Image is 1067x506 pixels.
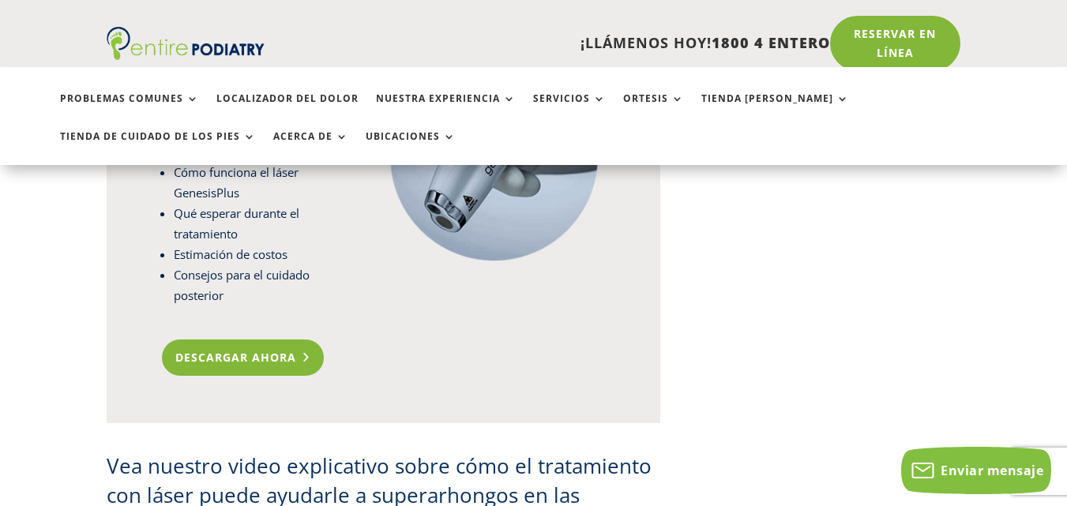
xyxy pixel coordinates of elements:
a: Servicios [533,93,606,127]
font: ¡LLÁMENOS HOY! [580,33,712,52]
font: Tienda de cuidado de los pies [60,129,240,143]
a: Tienda de cuidado de los pies [60,131,256,165]
font: Consejos para el cuidado posterior [174,267,310,303]
img: logotipo (1) [107,27,265,60]
font: Enviar mensaje [941,462,1043,479]
a: Acerca de [273,131,348,165]
font: Nuestra experiencia [376,92,500,105]
a: Reservar en línea [830,16,960,71]
a: Descargar ahora [162,339,324,376]
font: Estimación de costos [174,246,287,262]
font: Reservar en línea [854,26,936,60]
font: Problemas comunes [60,92,183,105]
font: Ubicaciones [366,129,440,143]
a: Podología completa [107,47,265,63]
font: Acerca de [273,129,332,143]
a: Ortesis [623,93,684,127]
a: Localizador del dolor [216,93,359,127]
a: Nuestra experiencia [376,93,516,127]
a: Ubicaciones [366,131,456,165]
button: Enviar mensaje [901,447,1051,494]
a: Tienda [PERSON_NAME] [701,93,849,127]
a: Problemas comunes [60,93,199,127]
font: Localizador del dolor [216,92,359,105]
font: Qué esperar durante el tratamiento [174,205,299,242]
font: Ortesis [623,92,668,105]
font: 1800 4 ENTERO [712,33,830,52]
font: Descargar ahora [175,350,296,365]
font: Servicios [533,92,590,105]
font: Tienda [PERSON_NAME] [701,92,833,105]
